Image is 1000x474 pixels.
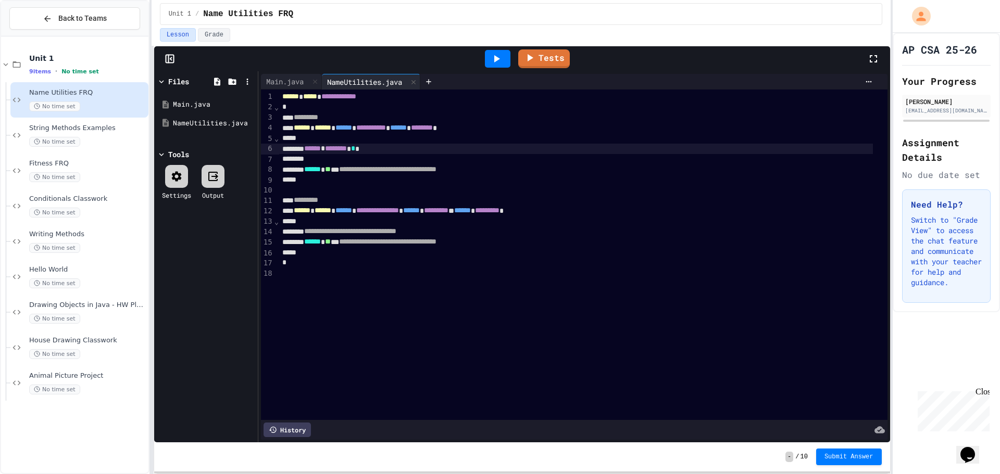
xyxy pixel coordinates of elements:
button: Grade [198,28,230,42]
div: 5 [261,134,274,144]
div: 2 [261,102,274,112]
span: - [785,452,793,462]
div: Chat with us now!Close [4,4,72,66]
div: 3 [261,112,274,123]
h1: AP CSA 25-26 [902,42,977,57]
div: My Account [901,4,933,28]
span: House Drawing Classwork [29,336,146,345]
span: 9 items [29,68,51,75]
span: • [55,67,57,75]
span: / [195,10,199,18]
span: No time set [29,101,80,111]
div: 14 [261,227,274,237]
span: No time set [29,314,80,324]
span: Writing Methods [29,230,146,239]
span: Fold line [274,217,279,226]
div: Settings [162,190,191,200]
span: String Methods Examples [29,124,146,133]
span: Submit Answer [824,453,873,461]
span: Fold line [274,103,279,111]
p: Switch to "Grade View" to access the chat feature and communicate with your teacher for help and ... [911,215,982,288]
span: Unit 1 [29,54,146,63]
div: 8 [261,164,274,175]
span: Conditionals Classwork [29,195,146,203]
div: 1 [261,92,274,102]
iframe: chat widget [914,387,990,431]
span: Animal Picture Project [29,371,146,380]
a: Tests [518,49,570,68]
div: 7 [261,155,274,165]
span: No time set [29,349,80,359]
span: Hello World [29,265,146,274]
div: 13 [261,216,274,227]
button: Back to Teams [9,7,140,30]
span: No time set [29,278,80,288]
span: / [795,453,799,461]
div: 9 [261,175,274,186]
div: No due date set [902,169,991,181]
span: Name Utilities FRQ [29,88,146,97]
button: Lesson [160,28,196,42]
div: [PERSON_NAME] [905,97,988,106]
span: No time set [29,385,80,394]
div: 12 [261,206,274,216]
span: No time set [29,172,80,182]
h2: Your Progress [902,74,991,88]
div: 10 [261,185,274,196]
div: 11 [261,196,274,206]
div: NameUtilities.java [322,76,407,87]
span: Fold line [274,134,279,143]
div: 6 [261,144,274,154]
div: Files [168,76,189,87]
button: Submit Answer [816,449,882,465]
span: Name Utilities FRQ [203,8,293,20]
h2: Assignment Details [902,135,991,164]
span: No time set [29,243,80,253]
div: Tools [168,149,189,160]
span: No time set [61,68,99,75]
div: [EMAIL_ADDRESS][DOMAIN_NAME] [905,107,988,114]
span: Fitness FRQ [29,159,146,168]
div: Output [202,190,224,200]
span: Drawing Objects in Java - HW Playposit Code [29,301,146,310]
span: Back to Teams [58,13,107,24]
div: 15 [261,237,274,248]
span: 10 [800,453,807,461]
div: Main.java [261,74,322,89]
div: Main.java [173,99,254,110]
iframe: chat widget [956,432,990,464]
span: No time set [29,137,80,147]
div: Main.java [261,76,309,87]
span: Unit 1 [169,10,191,18]
div: NameUtilities.java [173,118,254,129]
div: 18 [261,268,274,279]
span: No time set [29,208,80,217]
div: 17 [261,258,274,268]
div: 4 [261,123,274,133]
div: 16 [261,248,274,259]
div: NameUtilities.java [322,74,420,89]
div: History [264,422,311,437]
h3: Need Help? [911,198,982,211]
